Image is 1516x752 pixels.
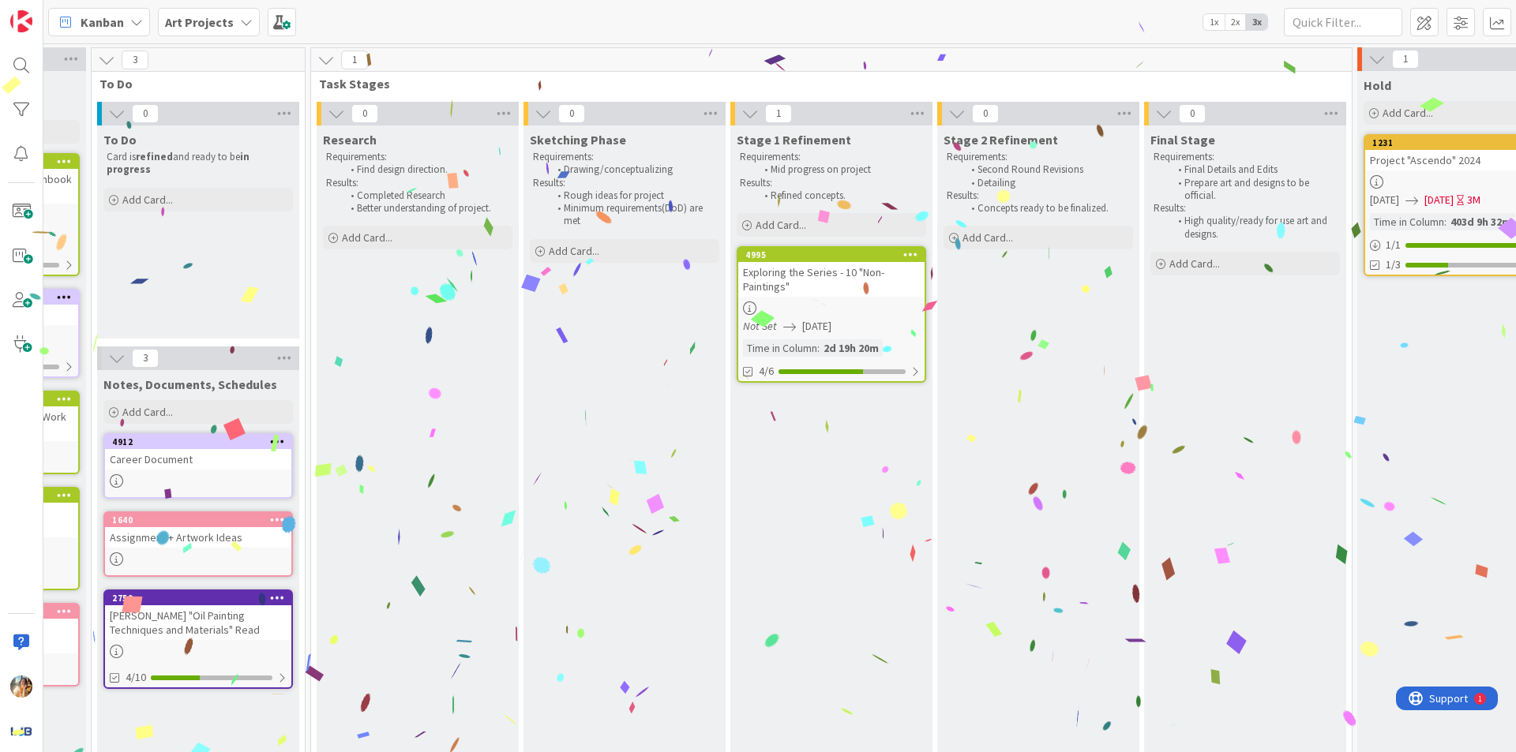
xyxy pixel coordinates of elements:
[1364,77,1391,93] span: Hold
[820,339,883,357] div: 2d 19h 20m
[105,513,291,548] div: 1640Assignment + Artwork Ideas
[105,435,291,470] div: 4912Career Document
[963,163,1131,176] li: Second Round Revisions
[112,593,291,604] div: 2759
[122,51,148,69] span: 3
[743,339,817,357] div: Time in Column
[105,605,291,640] div: [PERSON_NAME] "Oil Painting Techniques and Materials" Read
[319,76,1332,92] span: Task Stages
[1447,213,1515,230] div: 403d 9h 32m
[972,104,999,123] span: 0
[802,318,831,335] span: [DATE]
[944,132,1058,148] span: Stage 2 Refinement
[558,104,585,123] span: 0
[1246,14,1267,30] span: 3x
[105,591,291,640] div: 2759[PERSON_NAME] "Oil Painting Techniques and Materials" Read
[132,349,159,368] span: 3
[963,177,1131,189] li: Detailing
[341,51,368,69] span: 1
[1383,106,1433,120] span: Add Card...
[549,244,599,258] span: Add Card...
[1424,192,1454,208] span: [DATE]
[963,202,1131,215] li: Concepts ready to be finalized.
[947,189,1130,202] p: Results:
[1179,104,1206,123] span: 0
[738,248,925,262] div: 4995
[1467,192,1480,208] div: 3M
[549,189,717,202] li: Rough ideas for project
[1169,163,1338,176] li: Final Details and Edits
[1169,177,1338,203] li: Prepare art and designs to be official.
[99,76,285,92] span: To Do
[342,189,510,202] li: Completed Research
[105,591,291,605] div: 2759
[103,132,137,148] span: To Do
[759,363,774,380] span: 4/6
[107,150,252,176] strong: in progress
[33,2,72,21] span: Support
[1370,213,1444,230] div: Time in Column
[1154,202,1337,215] p: Results:
[1392,50,1419,69] span: 1
[10,10,32,32] img: Visit kanbanzone.com
[1284,8,1402,36] input: Quick Filter...
[756,218,806,232] span: Add Card...
[533,151,716,163] p: Requirements:
[1203,14,1225,30] span: 1x
[136,150,173,163] strong: refined
[10,720,32,742] img: avatar
[351,104,378,123] span: 0
[745,249,925,260] div: 4995
[743,319,777,333] i: Not Set
[738,248,925,297] div: 4995Exploring the Series - 10 "Non-Paintings"
[740,177,923,189] p: Results:
[740,151,923,163] p: Requirements:
[817,339,820,357] span: :
[1386,237,1401,253] span: 1 / 1
[342,230,392,245] span: Add Card...
[1150,132,1215,148] span: Final Stage
[103,376,277,392] span: Notes, Documents, Schedules
[756,189,924,202] li: Refined concepts.
[326,177,509,189] p: Results:
[82,6,86,19] div: 1
[323,132,377,148] span: Research
[107,151,290,177] p: Card is and ready to be
[738,262,925,297] div: Exploring the Series - 10 "Non-Paintings"
[122,193,173,207] span: Add Card...
[10,675,32,698] img: JF
[126,669,146,686] span: 4/10
[81,13,124,32] span: Kanban
[326,151,509,163] p: Requirements:
[105,449,291,470] div: Career Document
[549,163,717,176] li: Drawing/conceptualizing
[1225,14,1246,30] span: 2x
[105,527,291,548] div: Assignment + Artwork Ideas
[1370,192,1399,208] span: [DATE]
[737,132,851,148] span: Stage 1 Refinement
[530,132,626,148] span: Sketching Phase
[1444,213,1447,230] span: :
[765,104,792,123] span: 1
[165,14,234,30] b: Art Projects
[132,104,159,123] span: 0
[105,513,291,527] div: 1640
[549,202,717,228] li: Minimum requirements(DoD) are met
[1169,256,1220,271] span: Add Card...
[963,230,1013,245] span: Add Card...
[112,436,291,447] div: 4912
[342,202,510,215] li: Better understanding of project.
[342,163,510,176] li: Find design direction.
[756,163,924,176] li: Mid progress on project
[1386,256,1401,273] span: 1/3
[112,514,291,526] div: 1640
[1154,151,1337,163] p: Requirements:
[1169,215,1338,241] li: High quality/ready for use art and designs.
[947,151,1130,163] p: Requirements:
[122,405,173,419] span: Add Card...
[105,435,291,449] div: 4912
[533,177,716,189] p: Results:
